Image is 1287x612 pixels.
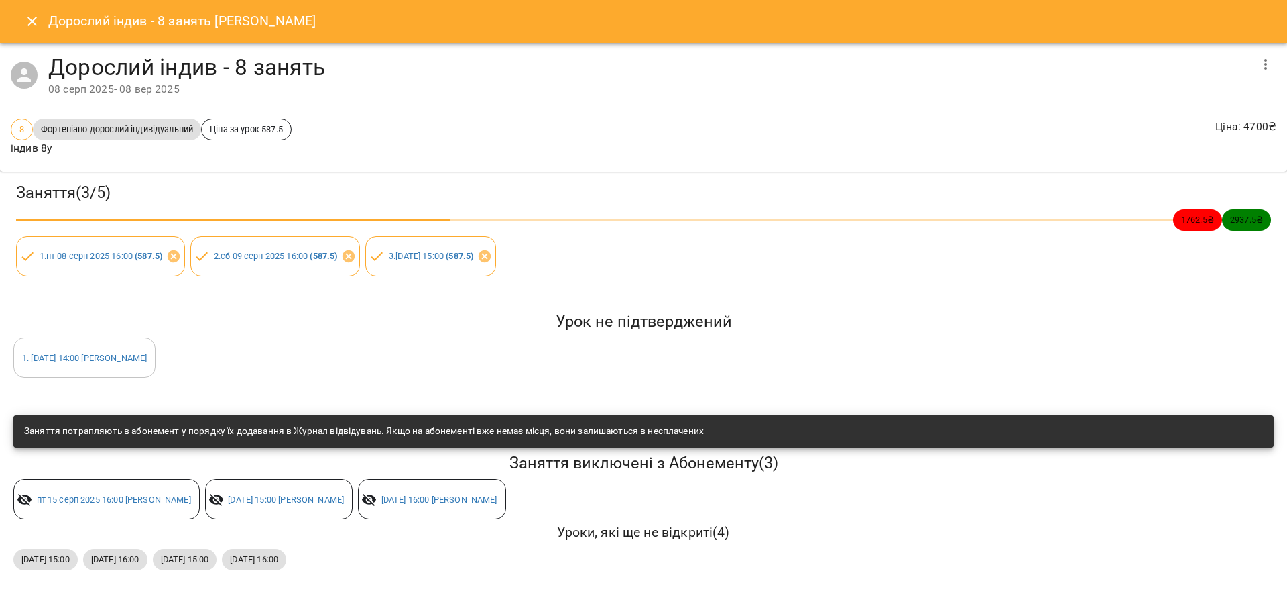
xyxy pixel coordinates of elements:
[11,123,32,136] span: 8
[1173,213,1222,226] span: 1762.5 ₴
[153,553,217,566] span: [DATE] 15:00
[190,236,360,276] div: 2.сб 09 серп 2025 16:00 (587.5)
[13,453,1274,474] h5: Заняття виключені з Абонементу ( 3 )
[48,11,316,32] h6: Дорослий індив - 8 занять [PERSON_NAME]
[202,123,291,136] span: Ціна за урок 587.5
[381,495,497,505] a: [DATE] 16:00 [PERSON_NAME]
[228,495,344,505] a: [DATE] 15:00 [PERSON_NAME]
[37,495,191,505] a: пт 15 серп 2025 16:00 [PERSON_NAME]
[389,251,473,261] a: 3.[DATE] 15:00 (587.5)
[13,522,1274,543] h6: Уроки, які ще не відкриті ( 4 )
[16,183,1271,203] h3: Заняття ( 3 / 5 )
[11,140,292,156] p: індив 8у
[16,5,48,38] button: Close
[446,251,473,261] b: ( 587.5 )
[33,123,201,136] span: Фортепіано дорослий індивідуальний
[135,251,162,261] b: ( 587.5 )
[1222,213,1271,226] span: 2937.5 ₴
[365,236,496,276] div: 3.[DATE] 15:00 (587.5)
[40,251,163,261] a: 1.пт 08 серп 2025 16:00 (587.5)
[1215,119,1276,135] p: Ціна : 4700 ₴
[13,553,78,566] span: [DATE] 15:00
[48,81,1249,97] div: 08 серп 2025 - 08 вер 2025
[48,54,1249,81] h4: Дорослий індив - 8 занять
[13,311,1274,332] h5: Урок не підтверджений
[22,353,147,363] a: 1. [DATE] 14:00 [PERSON_NAME]
[24,419,704,444] div: Заняття потрапляють в абонемент у порядку їх додавання в Журнал відвідувань. Якщо на абонементі в...
[222,553,286,566] span: [DATE] 16:00
[16,236,185,276] div: 1.пт 08 серп 2025 16:00 (587.5)
[214,251,338,261] a: 2.сб 09 серп 2025 16:00 (587.5)
[310,251,337,261] b: ( 587.5 )
[83,553,147,566] span: [DATE] 16:00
